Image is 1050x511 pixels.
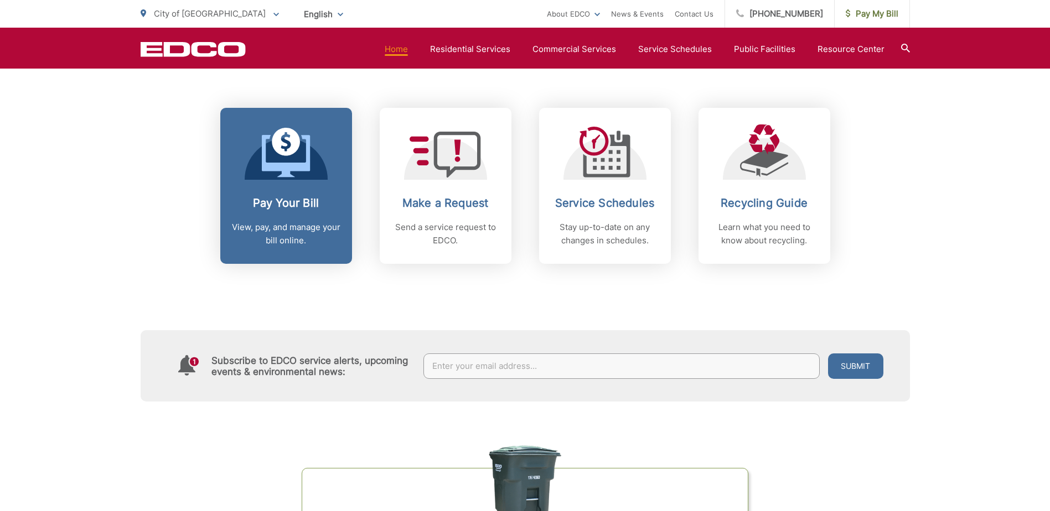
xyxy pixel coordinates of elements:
[220,108,352,264] a: Pay Your Bill View, pay, and manage your bill online.
[231,221,341,247] p: View, pay, and manage your bill online.
[818,43,885,56] a: Resource Center
[385,43,408,56] a: Home
[296,4,351,24] span: English
[231,196,341,210] h2: Pay Your Bill
[734,43,795,56] a: Public Facilities
[710,196,819,210] h2: Recycling Guide
[550,221,660,247] p: Stay up-to-date on any changes in schedules.
[532,43,616,56] a: Commercial Services
[547,7,600,20] a: About EDCO
[154,8,266,19] span: City of [GEOGRAPHIC_DATA]
[423,353,820,379] input: Enter your email address...
[611,7,664,20] a: News & Events
[539,108,671,264] a: Service Schedules Stay up-to-date on any changes in schedules.
[380,108,511,264] a: Make a Request Send a service request to EDCO.
[211,355,413,377] h4: Subscribe to EDCO service alerts, upcoming events & environmental news:
[141,41,246,57] a: EDCD logo. Return to the homepage.
[638,43,712,56] a: Service Schedules
[391,196,500,210] h2: Make a Request
[391,221,500,247] p: Send a service request to EDCO.
[699,108,830,264] a: Recycling Guide Learn what you need to know about recycling.
[430,43,510,56] a: Residential Services
[846,7,898,20] span: Pay My Bill
[550,196,660,210] h2: Service Schedules
[710,221,819,247] p: Learn what you need to know about recycling.
[828,353,883,379] button: Submit
[675,7,713,20] a: Contact Us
